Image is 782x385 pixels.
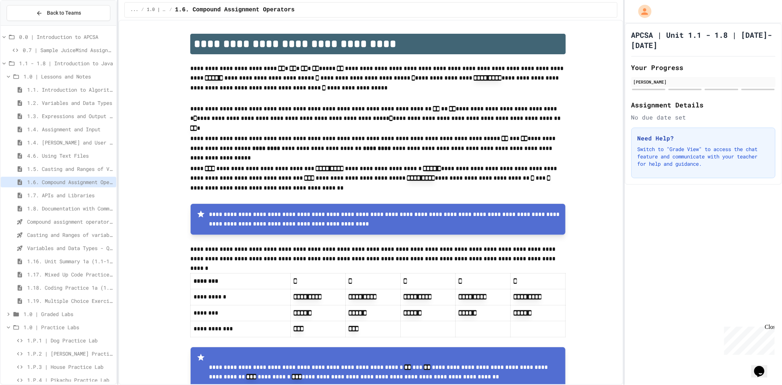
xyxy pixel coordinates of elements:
span: Casting and Ranges of variables - Quiz [27,231,113,239]
span: / [141,7,144,13]
span: Variables and Data Types - Quiz [27,244,113,252]
span: 1.18. Coding Practice 1a (1.1-1.6) [27,284,113,291]
h2: Assignment Details [631,100,775,110]
button: Back to Teams [7,5,110,21]
span: 1.P.4 | Pikachu Practice Lab [27,376,113,384]
div: Chat with us now!Close [3,3,51,47]
span: 1.P.1 | Dog Practice Lab [27,337,113,344]
span: 4.6. Using Text Files [27,152,113,159]
span: / [169,7,172,13]
span: 1.7. APIs and Libraries [27,191,113,199]
h3: Need Help? [638,134,769,143]
span: 1.0 | Lessons and Notes [147,7,167,13]
div: My Account [631,3,653,20]
span: 1.0 | Graded Labs [23,310,113,318]
p: Switch to "Grade View" to access the chat feature and communicate with your teacher for help and ... [638,146,769,168]
span: 1.0 | Lessons and Notes [23,73,113,80]
span: 1.P.2 | [PERSON_NAME] Practice Lab [27,350,113,357]
span: 1.4. [PERSON_NAME] and User Input [27,139,113,146]
iframe: chat widget [751,356,775,378]
span: 1.1 - 1.8 | Introduction to Java [19,59,113,67]
div: No due date set [631,113,775,122]
h1: APCSA | Unit 1.1 - 1.8 | [DATE]-[DATE] [631,30,775,50]
span: 1.4. Assignment and Input [27,125,113,133]
span: Compound assignment operators - Quiz [27,218,113,225]
span: 1.1. Introduction to Algorithms, Programming, and Compilers [27,86,113,93]
span: 0.7 | Sample JuiceMind Assignment - [GEOGRAPHIC_DATA] [23,46,113,54]
span: 1.19. Multiple Choice Exercises for Unit 1a (1.1-1.6) [27,297,113,305]
span: 1.3. Expressions and Output [New] [27,112,113,120]
span: 1.16. Unit Summary 1a (1.1-1.6) [27,257,113,265]
span: 0.0 | Introduction to APCSA [19,33,113,41]
span: 1.P.3 | House Practice Lab [27,363,113,371]
span: 1.0 | Practice Labs [23,323,113,331]
iframe: chat widget [721,324,775,355]
span: 1.6. Compound Assignment Operators [27,178,113,186]
span: 1.6. Compound Assignment Operators [175,5,294,14]
span: 1.5. Casting and Ranges of Values [27,165,113,173]
span: 1.8. Documentation with Comments and Preconditions [27,205,113,212]
span: 1.17. Mixed Up Code Practice 1.1-1.6 [27,271,113,278]
h2: Your Progress [631,62,775,73]
span: 1.2. Variables and Data Types [27,99,113,107]
span: Back to Teams [47,9,81,17]
div: [PERSON_NAME] [634,78,773,85]
span: ... [131,7,139,13]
